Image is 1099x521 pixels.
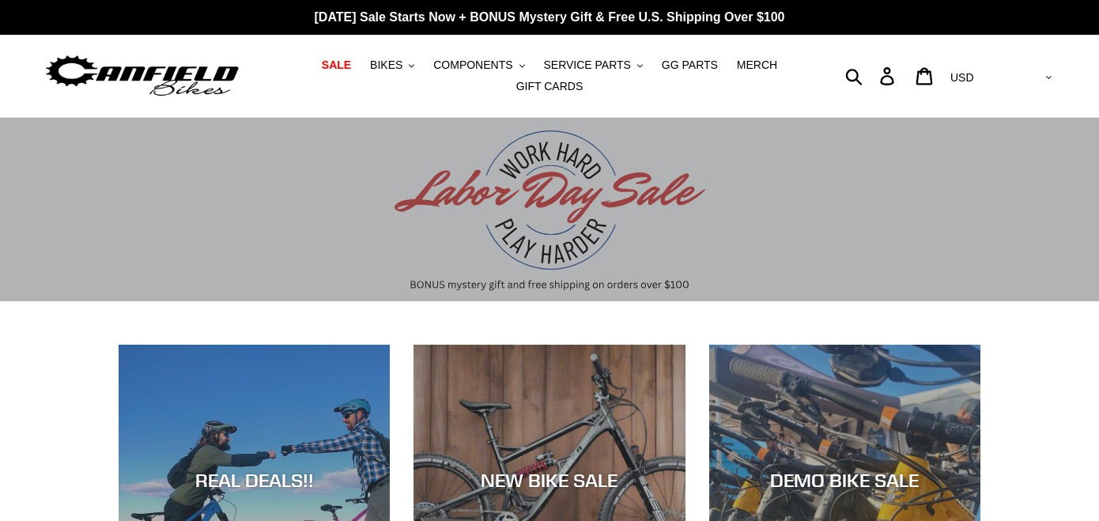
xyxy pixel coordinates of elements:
[322,59,351,72] span: SALE
[433,59,512,72] span: COMPONENTS
[662,59,718,72] span: GG PARTS
[516,80,583,93] span: GIFT CARDS
[43,51,241,101] img: Canfield Bikes
[729,55,785,76] a: MERCH
[535,55,650,76] button: SERVICE PARTS
[119,469,390,492] div: REAL DEALS!!
[709,469,980,492] div: DEMO BIKE SALE
[737,59,777,72] span: MERCH
[543,59,630,72] span: SERVICE PARTS
[425,55,532,76] button: COMPONENTS
[314,55,359,76] a: SALE
[362,55,422,76] button: BIKES
[508,76,591,97] a: GIFT CARDS
[370,59,402,72] span: BIKES
[654,55,726,76] a: GG PARTS
[414,469,685,492] div: NEW BIKE SALE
